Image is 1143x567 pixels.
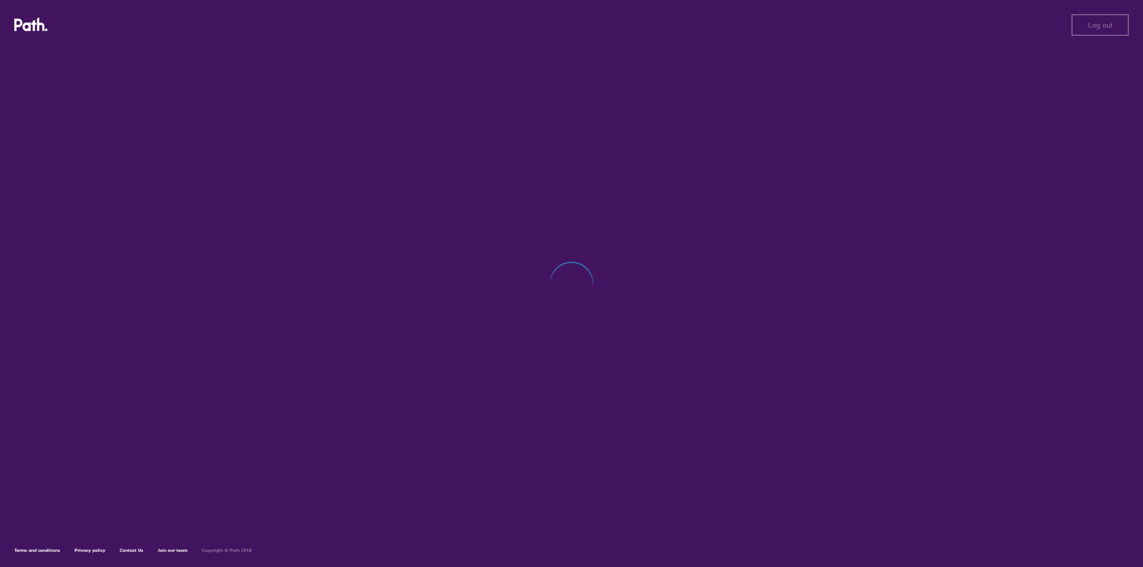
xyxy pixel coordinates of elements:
span: Log out [1088,21,1113,29]
a: Privacy policy [75,547,105,553]
a: Contact Us [120,547,143,553]
a: Terms and conditions [14,547,60,553]
h6: Copyright © Path 2018 [202,548,252,553]
button: Log out [1072,14,1129,36]
a: Join our team [158,547,188,553]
